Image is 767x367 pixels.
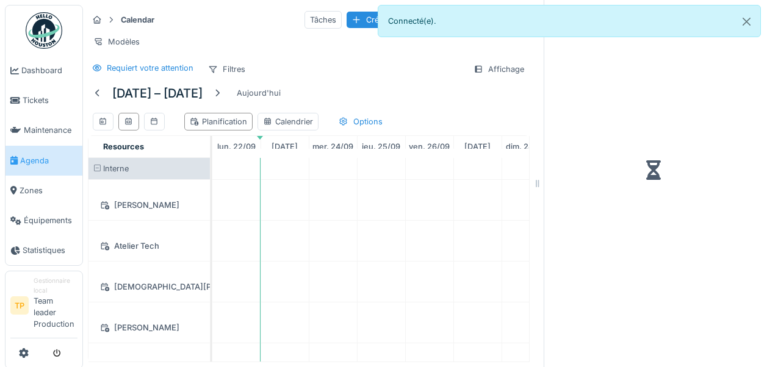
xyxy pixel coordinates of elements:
a: Dashboard [5,55,82,85]
a: Statistiques [5,235,82,265]
img: Badge_color-CXgf-gQk.svg [26,12,62,49]
div: [PERSON_NAME] [96,198,203,213]
li: Team leader Production [34,276,77,335]
div: Aujourd'hui [232,85,286,101]
span: Dashboard [21,65,77,76]
a: Tickets [5,85,82,115]
span: Équipements [24,215,77,226]
a: Équipements [5,205,82,235]
div: Requiert votre attention [107,62,193,74]
a: 23 septembre 2025 [268,138,301,155]
strong: Calendar [116,14,159,26]
a: Maintenance [5,115,82,145]
a: Zones [5,176,82,205]
div: [PERSON_NAME] [96,320,203,335]
a: 24 septembre 2025 [309,138,356,155]
span: Agenda [20,155,77,166]
span: Zones [20,185,77,196]
div: [DEMOGRAPHIC_DATA][PERSON_NAME] [96,279,203,294]
div: Modèles [88,33,145,51]
span: Maintenance [24,124,77,136]
a: TP Gestionnaire localTeam leader Production [10,276,77,338]
button: Close [733,5,760,38]
div: Calendrier [263,116,313,127]
a: 26 septembre 2025 [406,138,453,155]
span: Statistiques [23,244,77,256]
a: 25 septembre 2025 [359,138,403,155]
span: Tickets [23,94,77,106]
div: Filtres [203,60,251,78]
div: Affichage [468,60,530,78]
h5: [DATE] – [DATE] [112,86,203,101]
li: TP [10,296,29,315]
span: Interne [103,164,129,173]
a: 22 septembre 2025 [214,138,259,155]
div: Planification [190,116,247,127]
div: Options [333,113,388,130]
a: 28 septembre 2025 [503,138,549,155]
div: Tâches [304,11,342,29]
a: 27 septembre 2025 [461,138,494,155]
a: Agenda [5,146,82,176]
div: Atelier Tech [96,238,203,254]
div: Connecté(e). [378,5,762,37]
div: Créer un ticket [347,12,425,28]
div: Gestionnaire local [34,276,77,295]
span: Resources [103,142,144,151]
